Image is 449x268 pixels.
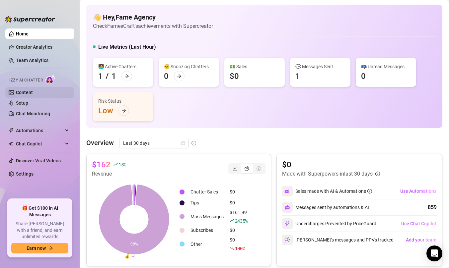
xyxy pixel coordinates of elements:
a: Chat Monitoring [16,111,50,116]
article: Made with Superpowers in last 30 days [282,170,373,178]
div: $0 [230,236,248,252]
span: arrow-right [177,74,182,79]
span: arrow-right [48,246,53,250]
div: $0 [230,199,248,206]
img: svg%3e [285,205,290,210]
span: thunderbolt [9,128,14,133]
article: Revenue [92,170,126,178]
a: Setup [16,100,28,106]
span: 100 % [235,245,245,251]
button: Use Chat Copilot [401,218,437,229]
article: $0 [282,159,380,170]
a: Discover Viral Videos [16,158,61,163]
div: 😴 Snoozing Chatters [164,63,214,70]
div: 1 [98,71,103,81]
img: svg%3e [284,221,290,227]
a: Team Analytics [16,58,48,63]
img: logo-BBDzfeDw.svg [5,16,55,23]
span: 15 % [118,161,126,168]
img: svg%3e [284,188,290,194]
span: info-circle [191,141,196,145]
a: Home [16,31,29,36]
span: rise [113,162,118,167]
span: Use Automations [400,188,436,194]
div: 👩‍💻 Active Chatters [98,63,148,70]
article: Overview [86,138,114,148]
div: 1 [112,71,116,81]
div: [PERSON_NAME]’s messages and PPVs tracked [282,235,394,245]
span: Last 30 days [123,138,185,148]
span: Chat Copilot [16,138,63,149]
td: Other [188,236,226,252]
span: 2435 % [235,218,248,224]
span: Automations [16,125,63,136]
div: Open Intercom Messenger [426,245,442,261]
div: Messages sent by automations & AI [282,202,369,213]
div: 0 [361,71,366,81]
a: Settings [16,171,34,177]
span: Share [PERSON_NAME] with a friend, and earn unlimited rewards [11,221,68,240]
div: $161.99 [230,209,248,225]
img: svg%3e [284,237,290,243]
a: Content [16,90,33,95]
h5: Live Metrics (Last Hour) [98,43,156,51]
span: Use Chat Copilot [401,221,436,226]
span: info-circle [375,172,380,176]
div: Sales made with AI & Automations [295,188,372,195]
span: pie-chart [245,166,249,171]
span: calendar [181,141,185,145]
button: Use Automations [400,186,437,196]
img: AI Chatter [45,75,56,84]
div: Undercharges Prevented by PriceGuard [282,218,376,229]
button: Add your team [406,235,437,245]
img: Chat Copilot [9,141,13,146]
td: Subscribes [188,225,226,236]
td: Mass Messages [188,209,226,225]
button: Earn nowarrow-right [11,243,68,253]
div: $0 [230,188,248,195]
div: segmented control [228,163,265,174]
span: rise [230,218,234,223]
span: arrow-right [124,74,129,79]
span: Add your team [406,237,436,242]
div: $0 [230,71,239,81]
span: fall [230,246,234,250]
span: 🎁 Get $100 in AI Messages [11,205,68,218]
span: arrow-right [121,108,126,113]
span: info-circle [367,189,372,193]
td: Chatter Sales [188,187,226,197]
div: $0 [230,227,248,234]
div: 💬 Messages Sent [295,63,345,70]
article: Check FameeCraft's achievements with Supercreator [93,22,213,30]
div: 📪 Unread Messages [361,63,411,70]
text: 💰 [125,254,130,259]
article: $162 [92,159,111,170]
div: 0 [164,71,169,81]
span: Izzy AI Chatter [9,77,43,83]
span: line-chart [233,166,237,171]
div: 💵 Sales [230,63,279,70]
span: Earn now [27,245,46,251]
td: Tips [188,198,226,208]
span: dollar-circle [257,166,261,171]
div: Risk Status [98,97,148,105]
div: 859 [428,203,437,211]
div: 1 [295,71,300,81]
h4: 👋 Hey, Fame Agency [93,13,213,22]
a: Creator Analytics [16,42,69,52]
